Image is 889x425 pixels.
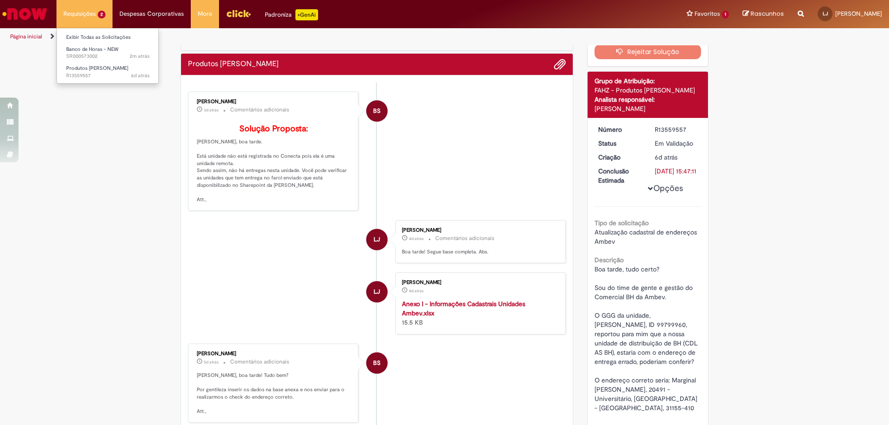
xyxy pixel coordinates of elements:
img: ServiceNow [1,5,49,23]
span: BS [373,100,381,122]
ul: Requisições [56,28,159,84]
p: [PERSON_NAME], boa tarde! Tudo bem? Por gentileza inserir os dados na base anexa e nos enviar par... [197,372,351,415]
span: SR000573002 [66,53,150,60]
span: More [198,9,212,18]
div: [PERSON_NAME] [402,280,556,285]
span: 3d atrás [204,107,219,113]
div: Lara De Souza Jorge [366,281,388,302]
a: Aberto SR000573002 : Banco de Horas - NEW [57,44,159,62]
div: Padroniza [265,9,318,20]
div: Analista responsável: [595,95,701,104]
p: Boa tarde! Segue base completa. Abs. [402,248,556,256]
dt: Conclusão Estimada [591,166,648,185]
button: Adicionar anexos [554,58,566,70]
span: 1 [722,11,729,18]
span: LJ [374,281,380,303]
a: Anexo I - Informações Cadastrais Unidades Ambev.xlsx [402,300,525,317]
span: BS [373,352,381,374]
div: Barbara Sanchez [366,352,388,374]
span: 2 [98,11,106,18]
div: [PERSON_NAME] [595,104,701,113]
span: 5d atrás [204,359,219,365]
div: 15.5 KB [402,299,556,327]
div: [DATE] 15:47:11 [655,166,698,176]
div: Barbara Sanchez [366,100,388,122]
a: Rascunhos [743,10,784,18]
span: 4d atrás [409,288,424,294]
a: Página inicial [10,33,42,40]
time: 24/09/2025 15:13:32 [204,359,219,365]
span: R13559557 [66,72,150,80]
span: Banco de Horas - NEW [66,46,119,53]
h2: Produtos Natalinos - FAHZ Histórico de tíquete [188,60,279,68]
time: 23/09/2025 14:57:30 [655,153,677,161]
b: Solução Proposta: [239,123,308,134]
div: Lara De Souza Jorge [366,229,388,250]
ul: Trilhas de página [7,28,586,45]
time: 25/09/2025 14:03:31 [409,236,424,241]
b: Tipo de solicitação [595,219,649,227]
p: [PERSON_NAME], boa tarde. Está unidade não está registrada no Conecta pois ela é uma unidade remo... [197,124,351,203]
dt: Status [591,139,648,148]
span: Atualização cadastral de endereços Ambev [595,228,699,246]
span: LJ [374,228,380,251]
span: 6d atrás [655,153,677,161]
div: [PERSON_NAME] [402,228,556,233]
time: 29/09/2025 08:04:22 [130,53,150,60]
small: Comentários adicionais [230,358,289,366]
a: Exibir Todas as Solicitações [57,32,159,43]
span: Rascunhos [751,9,784,18]
span: 2m atrás [130,53,150,60]
div: 23/09/2025 14:57:30 [655,153,698,162]
span: LJ [823,11,828,17]
time: 26/09/2025 17:22:03 [204,107,219,113]
p: +GenAi [295,9,318,20]
span: [PERSON_NAME] [835,10,882,18]
div: R13559557 [655,125,698,134]
div: Grupo de Atribuição: [595,76,701,86]
small: Comentários adicionais [230,106,289,114]
div: [PERSON_NAME] [197,351,351,357]
a: Aberto R13559557 : Produtos Natalinos - FAHZ [57,63,159,80]
div: FAHZ - Produtos [PERSON_NAME] [595,86,701,95]
span: Despesas Corporativas [119,9,184,18]
span: 6d atrás [131,72,150,79]
small: Comentários adicionais [435,234,495,242]
img: click_logo_yellow_360x200.png [226,6,251,20]
dt: Número [591,125,648,134]
button: Rejeitar Solução [595,44,701,59]
dt: Criação [591,153,648,162]
div: Em Validação [655,139,698,148]
span: 4d atrás [409,236,424,241]
span: Boa tarde, tudo certo? Sou do time de gente e gestão do Comercial BH da Ambev. O GGG da unidade, ... [595,265,700,412]
div: [PERSON_NAME] [197,99,351,105]
span: Favoritos [695,9,720,18]
b: Descrição [595,256,624,264]
span: Requisições [63,9,96,18]
time: 25/09/2025 14:03:07 [409,288,424,294]
span: Produtos [PERSON_NAME] [66,65,128,72]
